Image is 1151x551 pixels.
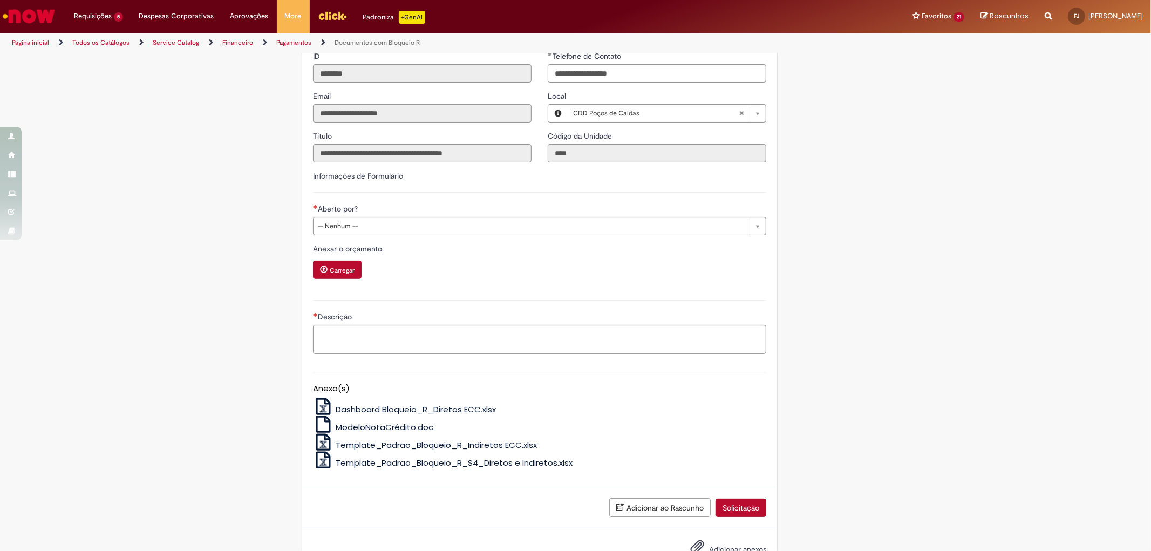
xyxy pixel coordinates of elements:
span: Template_Padrao_Bloqueio_R_S4_Diretos e Indiretos.xlsx [336,457,573,468]
p: +GenAi [399,11,425,24]
a: Todos os Catálogos [72,38,130,47]
span: Aberto por? [318,204,360,214]
a: Dashboard Bloqueio_R_Diretos ECC.xlsx [313,404,496,415]
span: ModeloNotaCrédito.doc [336,421,433,433]
span: Template_Padrao_Bloqueio_R_Indiretos ECC.xlsx [336,439,537,451]
img: click_logo_yellow_360x200.png [318,8,347,24]
label: Somente leitura - Email [313,91,333,101]
span: -- Nenhum -- [318,217,744,235]
a: ModeloNotaCrédito.doc [313,421,433,433]
h5: Anexo(s) [313,384,766,393]
small: Carregar [330,266,355,275]
span: Obrigatório Preenchido [548,52,553,56]
span: [PERSON_NAME] [1088,11,1143,21]
abbr: Limpar campo Local [733,105,750,122]
label: Somente leitura - ID [313,51,322,62]
label: Somente leitura - Código da Unidade [548,131,614,141]
input: ID [313,64,532,83]
a: Documentos com Bloqueio R [335,38,420,47]
a: Pagamentos [276,38,311,47]
span: 5 [114,12,123,22]
label: Somente leitura - Título [313,131,334,141]
ul: Trilhas de página [8,33,759,53]
span: Requisições [74,11,112,22]
input: Telefone de Contato [548,64,766,83]
span: Dashboard Bloqueio_R_Diretos ECC.xlsx [336,404,496,415]
a: Financeiro [222,38,253,47]
span: CDD Poços de Caldas [573,105,739,122]
span: Necessários [313,312,318,317]
input: Título [313,144,532,162]
div: Padroniza [363,11,425,24]
a: CDD Poços de CaldasLimpar campo Local [568,105,766,122]
input: Email [313,104,532,123]
span: Despesas Corporativas [139,11,214,22]
span: Anexar o orçamento [313,244,384,254]
button: Adicionar ao Rascunho [609,498,711,517]
span: Descrição [318,312,354,322]
label: Informações de Formulário [313,171,403,181]
a: Service Catalog [153,38,199,47]
textarea: Descrição [313,325,766,354]
span: 21 [954,12,964,22]
span: More [285,11,302,22]
button: Carregar anexo de Anexar o orçamento [313,261,362,279]
input: Código da Unidade [548,144,766,162]
span: Favoritos [922,11,951,22]
img: ServiceNow [1,5,57,27]
a: Página inicial [12,38,49,47]
a: Template_Padrao_Bloqueio_R_S4_Diretos e Indiretos.xlsx [313,457,573,468]
span: Necessários [313,205,318,209]
span: Rascunhos [990,11,1029,21]
span: Aprovações [230,11,269,22]
a: Rascunhos [980,11,1029,22]
span: Local [548,91,568,101]
span: Telefone de Contato [553,51,623,61]
button: Solicitação [716,499,766,517]
span: FJ [1074,12,1079,19]
button: Local, Visualizar este registro CDD Poços de Caldas [548,105,568,122]
a: Template_Padrao_Bloqueio_R_Indiretos ECC.xlsx [313,439,537,451]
